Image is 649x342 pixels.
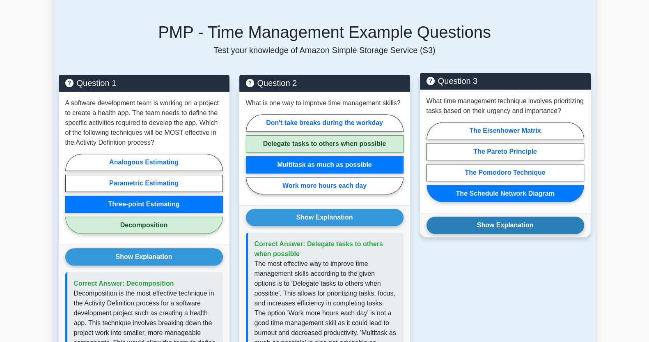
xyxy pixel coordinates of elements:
h5: Question 2 [246,78,404,88]
label: Three-point Estimating [65,196,223,213]
label: Delegate tasks to others when possible [246,135,404,153]
h5: PMP - Time Management Example Questions [59,22,591,42]
p: A software development team is working on a project to create a health app. The team needs to def... [65,98,223,148]
button: Show Explanation [65,248,223,266]
label: The Pomodoro Technique [427,164,584,181]
label: The Eisenhower Matrix [427,122,584,139]
label: The Schedule Network Diagram [427,185,584,202]
span: Correct Answer: Delegate tasks to others when possible [255,240,383,257]
span: Correct Answer: Decomposition [74,280,174,287]
h5: Question 3 [427,76,584,86]
label: Multitask as much as possible [246,156,404,173]
label: Don't take breaks during the workday [246,114,404,132]
p: What is one way to improve time management skills? [246,98,401,108]
h5: Question 1 [65,78,223,88]
p: What time management technique involves prioritizing tasks based on their urgency and importance? [427,96,584,116]
p: Test your knowledge of Amazon Simple Storage Service (S3) [59,45,591,55]
label: Parametric Estimating [65,175,223,192]
label: Work more hours each day [246,177,404,194]
label: Decomposition [65,217,223,234]
button: Show Explanation [246,209,404,226]
button: Show Explanation [427,217,584,234]
label: The Pareto Principle [427,143,584,160]
label: Analogous Estimating [65,154,223,171]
